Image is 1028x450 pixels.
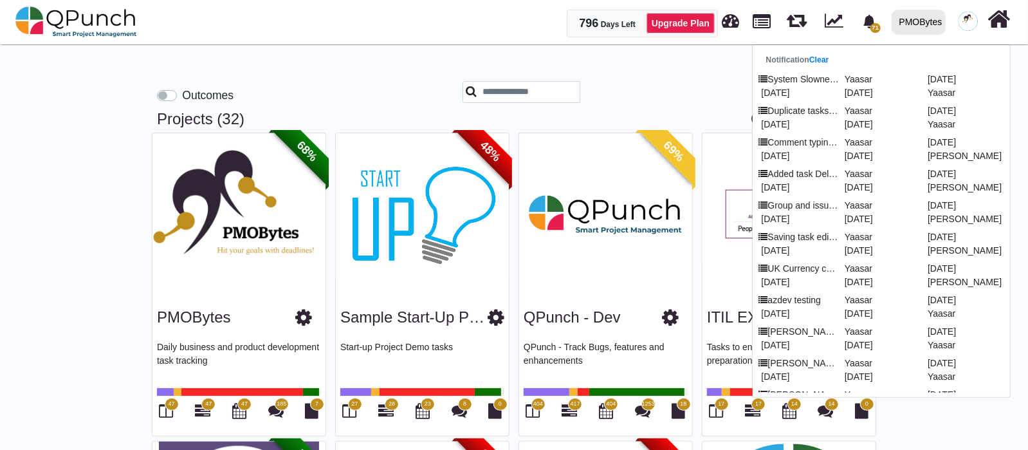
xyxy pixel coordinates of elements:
[157,308,231,327] h3: PMOBytes
[205,400,212,409] span: 47
[840,199,922,212] p: Yaasar
[840,118,922,131] p: DueDate
[340,308,488,327] h3: Sample Start-up Project Template
[757,136,840,149] p: Task Created
[463,400,466,409] span: 8
[787,6,807,28] span: Iteration
[865,400,868,409] span: 0
[922,118,1005,131] p: Assignee
[580,17,599,30] span: 796
[752,44,1011,397] ul: bell fill71
[757,370,840,384] p: StartDate
[840,388,922,402] p: Yaasar
[157,308,231,326] a: PMOBytes
[562,403,577,418] i: Gantt
[268,403,284,418] i: Punch Discussions
[599,403,613,418] i: Calendar
[757,276,840,289] p: StartDate
[840,307,922,321] p: DueDate
[782,403,796,418] i: Calendar
[840,388,922,402] div: Created By
[840,167,922,181] div: Created By
[959,12,978,31] span: Aamir Pmobytes
[745,408,760,418] a: 17
[680,400,686,409] span: 18
[718,400,724,409] span: 17
[922,149,1005,163] p: Assignee
[922,357,1005,370] p: Created On
[241,400,248,409] span: 47
[922,230,1005,244] p: Created On
[524,341,688,379] p: QPunch - Track Bugs, features and enhancements
[840,73,922,86] div: Created By
[922,104,1005,118] p: Created On
[840,167,922,181] p: Yaasar
[524,308,621,326] a: QPunch - Dev
[886,1,951,43] a: PMOBytes
[922,388,1005,402] p: Created On
[601,20,636,29] span: Days Left
[533,400,543,409] span: 404
[922,199,1005,212] p: Created On
[856,403,869,418] i: Document Library
[922,325,1005,339] p: Created On
[840,136,922,149] div: Created By
[757,181,840,194] p: StartDate
[922,86,1005,100] p: Assignee
[922,307,1005,321] p: Assignee
[959,12,978,31] img: avatar
[672,403,686,418] i: Document Library
[922,212,1005,226] p: Assignee
[757,167,840,181] p: Task Created
[858,10,881,33] div: Notification
[766,55,829,64] strong: Notification
[416,403,430,418] i: Calendar
[840,325,922,339] p: Yaasar
[343,403,357,418] i: Board
[277,400,286,409] span: 185
[922,181,1005,194] p: Assignee
[818,1,855,43] div: Dynamic Report
[757,294,840,307] p: Task Created
[707,308,827,326] a: ITIL EXAM PREP
[840,104,922,118] div: Created By
[647,13,715,33] a: Upgrade Plan
[840,294,922,307] p: Yaasar
[922,339,1005,352] p: Assignee
[160,403,174,418] i: Board
[751,110,871,129] a: Overall Utilisation
[840,262,922,276] p: Yaasar
[840,149,922,163] p: DueDate
[195,403,210,418] i: Gantt
[710,403,724,418] i: Board
[455,116,526,187] span: 48%
[271,116,343,187] span: 68%
[840,212,922,226] p: DueDate
[524,308,621,327] h3: QPunch - Dev
[840,199,922,212] div: Created By
[757,118,840,131] p: StartDate
[378,408,394,418] a: 28
[840,294,922,307] div: Created By
[855,1,886,41] a: bell fill71
[870,23,881,33] span: 71
[922,294,1005,307] p: Created On
[306,403,319,418] i: Document Library
[168,400,174,409] span: 47
[840,357,922,370] div: Created By
[15,3,137,41] img: qpunch-sp.fa6292f.png
[642,400,655,409] span: 1253
[840,181,922,194] p: DueDate
[638,116,710,187] span: 69%
[755,400,762,409] span: 17
[757,212,840,226] p: StartDate
[863,15,876,28] svg: bell fill
[922,262,1005,276] p: Created On
[757,86,840,100] p: StartDate
[840,339,922,352] p: DueDate
[840,276,922,289] p: DueDate
[840,230,922,244] p: Yaasar
[707,341,871,379] p: Tasks to ensure ITIL4 foundation exam preparations
[452,403,467,418] i: Punch Discussions
[757,244,840,258] p: StartDate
